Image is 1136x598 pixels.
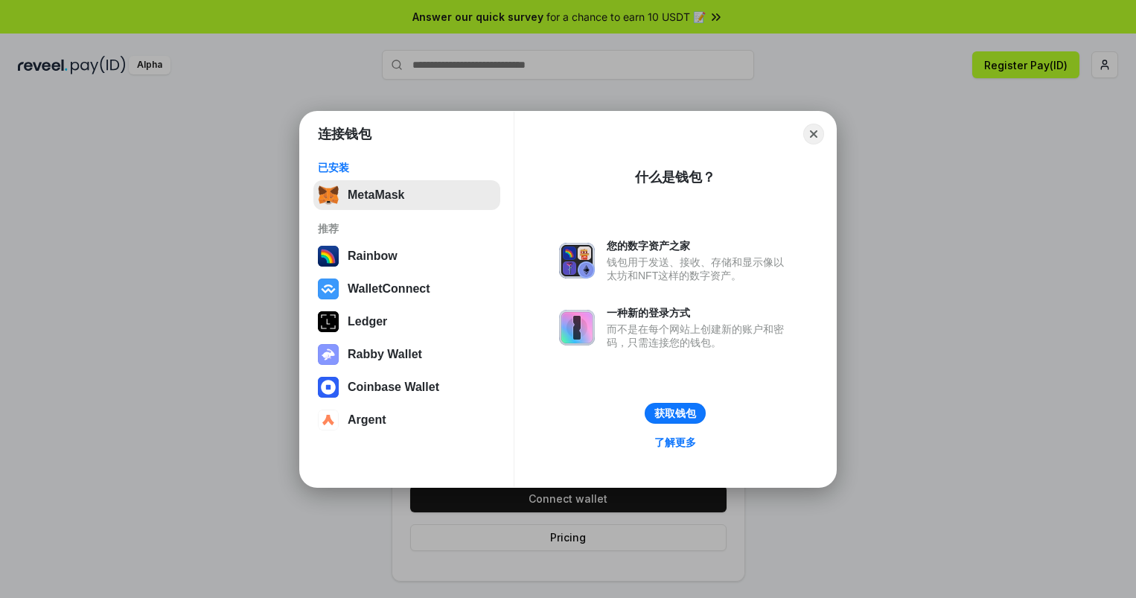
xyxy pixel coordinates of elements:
button: MetaMask [313,180,500,210]
button: WalletConnect [313,274,500,304]
div: 什么是钱包？ [635,168,715,186]
button: Rabby Wallet [313,340,500,369]
div: 一种新的登录方式 [607,306,791,319]
h1: 连接钱包 [318,125,371,143]
div: MetaMask [348,188,404,202]
div: WalletConnect [348,282,430,296]
div: Argent [348,413,386,427]
div: Rabby Wallet [348,348,422,361]
div: Rainbow [348,249,398,263]
div: 钱包用于发送、接收、存储和显示像以太坊和NFT这样的数字资产。 [607,255,791,282]
a: 了解更多 [645,433,705,452]
div: 您的数字资产之家 [607,239,791,252]
button: 获取钱包 [645,403,706,424]
img: svg+xml,%3Csvg%20width%3D%2228%22%20height%3D%2228%22%20viewBox%3D%220%200%2028%2028%22%20fill%3D... [318,410,339,430]
div: Ledger [348,315,387,328]
img: svg+xml,%3Csvg%20xmlns%3D%22http%3A%2F%2Fwww.w3.org%2F2000%2Fsvg%22%20width%3D%2228%22%20height%3... [318,311,339,332]
img: svg+xml,%3Csvg%20width%3D%2228%22%20height%3D%2228%22%20viewBox%3D%220%200%2028%2028%22%20fill%3D... [318,279,339,299]
button: Coinbase Wallet [313,372,500,402]
button: Argent [313,405,500,435]
button: Rainbow [313,241,500,271]
img: svg+xml,%3Csvg%20width%3D%2228%22%20height%3D%2228%22%20viewBox%3D%220%200%2028%2028%22%20fill%3D... [318,377,339,398]
div: 推荐 [318,222,496,235]
img: svg+xml,%3Csvg%20xmlns%3D%22http%3A%2F%2Fwww.w3.org%2F2000%2Fsvg%22%20fill%3D%22none%22%20viewBox... [559,243,595,279]
div: Coinbase Wallet [348,381,439,394]
div: 而不是在每个网站上创建新的账户和密码，只需连接您的钱包。 [607,322,791,349]
img: svg+xml,%3Csvg%20fill%3D%22none%22%20height%3D%2233%22%20viewBox%3D%220%200%2035%2033%22%20width%... [318,185,339,206]
button: Close [803,124,824,144]
img: svg+xml,%3Csvg%20xmlns%3D%22http%3A%2F%2Fwww.w3.org%2F2000%2Fsvg%22%20fill%3D%22none%22%20viewBox... [559,310,595,346]
div: 了解更多 [654,436,696,449]
img: svg+xml,%3Csvg%20width%3D%22120%22%20height%3D%22120%22%20viewBox%3D%220%200%20120%20120%22%20fil... [318,246,339,267]
button: Ledger [313,307,500,337]
div: 已安装 [318,161,496,174]
div: 获取钱包 [654,407,696,420]
img: svg+xml,%3Csvg%20xmlns%3D%22http%3A%2F%2Fwww.w3.org%2F2000%2Fsvg%22%20fill%3D%22none%22%20viewBox... [318,344,339,365]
